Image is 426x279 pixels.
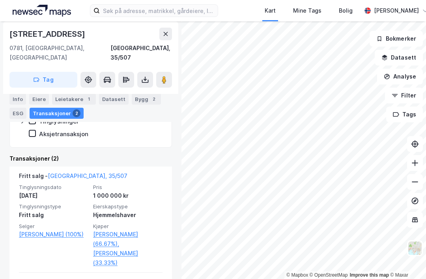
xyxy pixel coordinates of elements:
div: [STREET_ADDRESS] [9,28,87,40]
span: Tinglysningstype [19,203,88,210]
a: [PERSON_NAME] (33.33%) [93,249,163,268]
div: Bolig [339,6,353,15]
div: Aksjetransaksjon [39,130,88,138]
div: 0781, [GEOGRAPHIC_DATA], [GEOGRAPHIC_DATA] [9,43,110,62]
span: Kjøper [93,223,163,230]
a: [PERSON_NAME] (100%) [19,230,88,239]
div: Eiere [29,94,49,105]
a: OpenStreetMap [310,272,348,278]
div: 2 [73,109,80,117]
div: Transaksjoner [30,108,84,119]
div: Mine Tags [293,6,321,15]
img: Z [407,241,422,256]
button: Analyse [377,69,423,84]
img: logo.a4113a55bc3d86da70a041830d287a7e.svg [13,5,71,17]
span: Eierskapstype [93,203,163,210]
input: Søk på adresse, matrikkel, gårdeiere, leietakere eller personer [100,5,218,17]
div: Info [9,94,26,105]
div: 1 000 000 kr [93,191,163,200]
span: Selger [19,223,88,230]
div: ESG [9,108,26,119]
button: Datasett [375,50,423,66]
div: Bygg [132,94,161,105]
button: Tag [9,72,77,88]
div: Kontrollprogram for chat [387,241,426,279]
a: Improve this map [350,272,389,278]
div: Datasett [99,94,129,105]
div: [DATE] [19,191,88,200]
button: Bokmerker [370,31,423,47]
div: Leietakere [52,94,96,105]
div: [GEOGRAPHIC_DATA], 35/507 [110,43,172,62]
iframe: Chat Widget [387,241,426,279]
div: 2 [150,95,158,103]
a: Mapbox [286,272,308,278]
div: [PERSON_NAME] [374,6,419,15]
div: 1 [85,95,93,103]
div: Kart [265,6,276,15]
span: Pris [93,184,163,191]
div: Transaksjoner (2) [9,154,172,163]
span: Tinglysningsdato [19,184,88,191]
a: [GEOGRAPHIC_DATA], 35/507 [48,172,127,179]
button: Filter [385,88,423,103]
div: Fritt salg - [19,171,127,184]
div: Hjemmelshaver [93,210,163,220]
button: Tags [386,107,423,122]
div: Fritt salg [19,210,88,220]
a: [PERSON_NAME] (66.67%), [93,230,163,249]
